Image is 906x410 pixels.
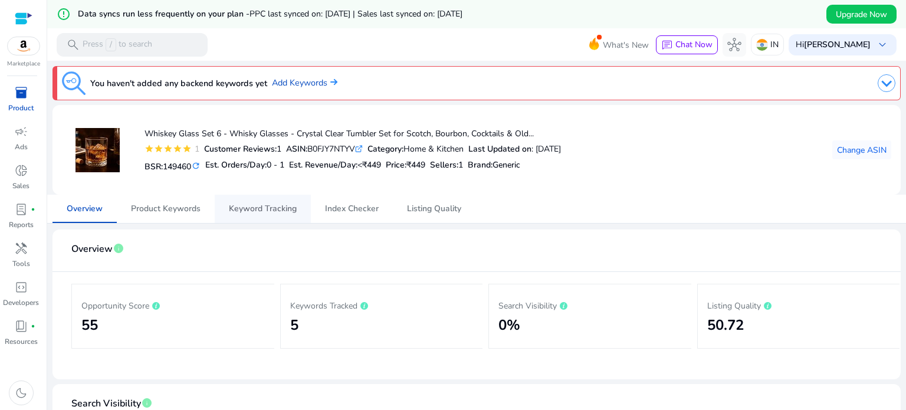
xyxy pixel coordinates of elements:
[145,144,154,153] mat-icon: star
[837,144,887,156] span: Change ASIN
[289,160,381,170] h5: Est. Revenue/Day:
[14,319,28,333] span: book_4
[7,60,40,68] p: Marketplace
[327,78,337,86] img: arrow-right.svg
[14,241,28,255] span: handyman
[71,239,113,260] span: Overview
[836,8,887,21] span: Upgrade Now
[406,159,425,170] span: ₹449
[14,163,28,178] span: donut_small
[182,144,192,153] mat-icon: star
[229,205,297,213] span: Keyword Tracking
[468,160,520,170] h5: :
[8,37,40,55] img: amazon.svg
[832,140,891,159] button: Change ASIN
[286,143,363,155] div: B0FJY7NTYV
[430,160,463,170] h5: Sellers:
[9,219,34,230] p: Reports
[498,298,682,312] p: Search Visibility
[31,207,35,212] span: fiber_manual_record
[141,397,153,409] span: info
[154,144,163,153] mat-icon: star
[290,298,474,312] p: Keywords Tracked
[204,143,281,155] div: 1
[878,74,895,92] img: dropdown-arrow.svg
[357,159,381,170] span: <₹449
[163,161,191,172] span: 149460
[796,41,871,49] p: Hi
[367,143,403,155] b: Category:
[14,386,28,400] span: dark_mode
[727,38,741,52] span: hub
[386,160,425,170] h5: Price:
[12,181,29,191] p: Sales
[656,35,718,54] button: chatChat Now
[113,242,124,254] span: info
[78,9,462,19] h5: Data syncs run less frequently on your plan -
[8,103,34,113] p: Product
[131,205,201,213] span: Product Keywords
[3,297,39,308] p: Developers
[707,298,891,312] p: Listing Quality
[67,205,103,213] span: Overview
[290,317,474,334] h2: 5
[458,159,463,170] span: 1
[173,144,182,153] mat-icon: star
[83,38,152,51] p: Press to search
[14,86,28,100] span: inventory_2
[145,159,201,172] h5: BSR:
[5,336,38,347] p: Resources
[106,38,116,51] span: /
[325,205,379,213] span: Index Checker
[675,39,713,50] span: Chat Now
[204,143,277,155] b: Customer Reviews:
[707,317,891,334] h2: 50.72
[81,298,265,312] p: Opportunity Score
[75,128,120,172] img: 415iqgFuNrL._SS100_.jpg
[468,143,531,155] b: Last Updated on
[145,129,561,139] h4: Whiskey Glass Set 6 - Whisky Glasses - Crystal Clear Tumbler Set for Scotch, Bourbon, Cocktails &...
[770,34,779,55] p: IN
[498,317,682,334] h2: 0%
[756,39,768,51] img: in.svg
[723,33,746,57] button: hub
[468,159,491,170] span: Brand
[826,5,897,24] button: Upgrade Now
[603,35,649,55] span: What's New
[14,124,28,139] span: campaign
[57,7,71,21] mat-icon: error_outline
[66,38,80,52] span: search
[12,258,30,269] p: Tools
[272,77,337,90] a: Add Keywords
[875,38,889,52] span: keyboard_arrow_down
[163,144,173,153] mat-icon: star
[250,8,462,19] span: PPC last synced on: [DATE] | Sales last synced on: [DATE]
[493,159,520,170] span: Generic
[661,40,673,51] span: chat
[191,160,201,172] mat-icon: refresh
[14,202,28,217] span: lab_profile
[14,280,28,294] span: code_blocks
[407,205,461,213] span: Listing Quality
[15,142,28,152] p: Ads
[192,143,199,155] div: 1
[804,39,871,50] b: [PERSON_NAME]
[367,143,464,155] div: Home & Kitchen
[90,76,267,90] h3: You haven't added any backend keywords yet
[468,143,561,155] div: : [DATE]
[81,317,265,334] h2: 55
[31,324,35,329] span: fiber_manual_record
[286,143,307,155] b: ASIN:
[267,159,284,170] span: 0 - 1
[62,71,86,95] img: keyword-tracking.svg
[205,160,284,170] h5: Est. Orders/Day:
